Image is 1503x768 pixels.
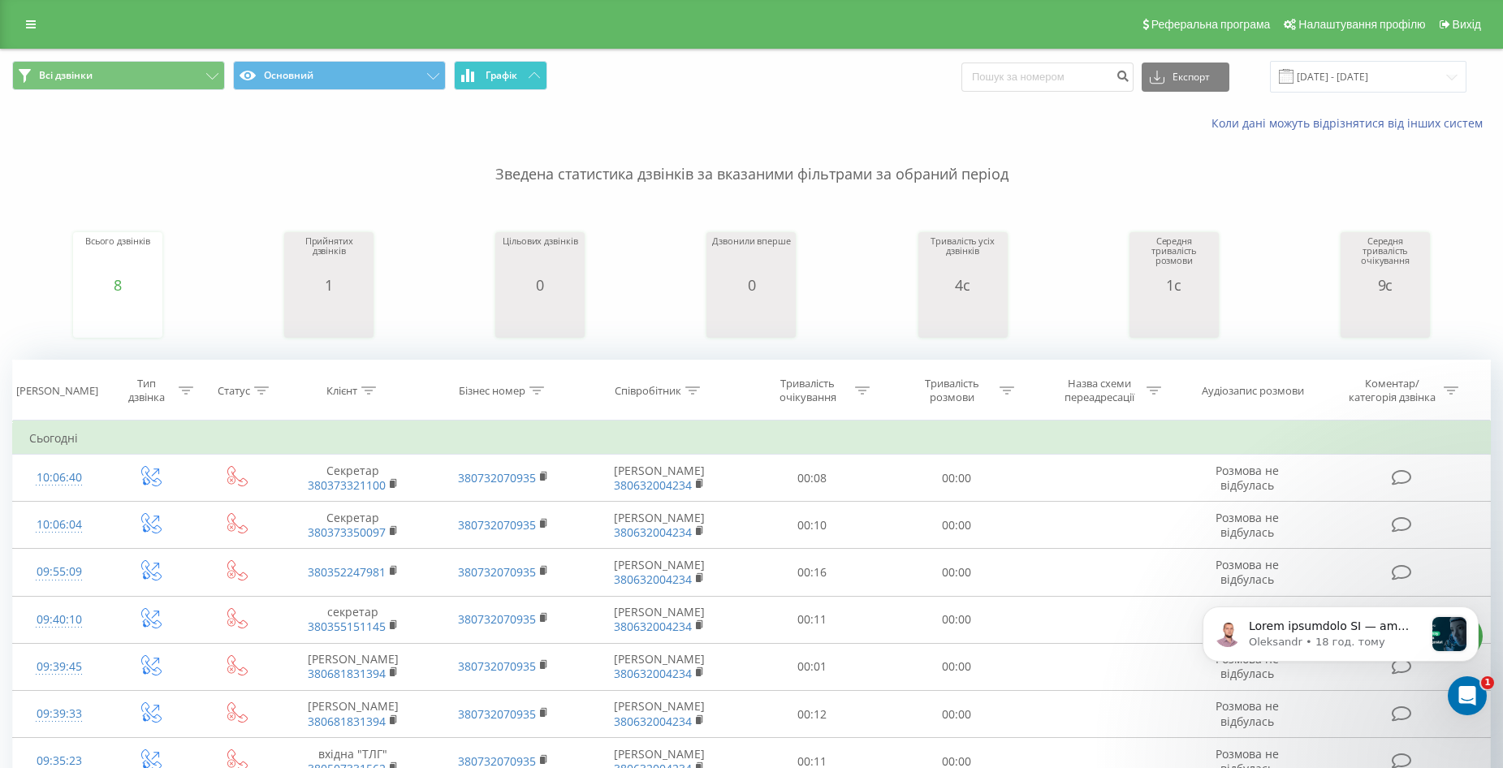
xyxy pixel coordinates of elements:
[39,69,93,82] span: Всі дзвінки
[486,70,517,81] span: Графік
[308,524,386,540] a: 380373350097
[278,502,428,549] td: Секретар
[288,236,369,277] div: Прийнятих дзвінків
[1216,463,1279,493] span: Розмова не відбулась
[961,63,1134,92] input: Пошук за номером
[922,236,1004,277] div: Тривалість усіх дзвінків
[458,611,536,627] a: 380732070935
[740,455,884,502] td: 00:08
[884,502,1029,549] td: 00:00
[614,666,692,681] a: 380632004234
[308,477,386,493] a: 380373321100
[1345,277,1426,293] div: 9с
[29,604,89,636] div: 09:40:10
[712,236,790,277] div: Дзвонили вперше
[503,277,577,293] div: 0
[503,236,577,277] div: Цільових дзвінків
[1134,236,1215,277] div: Середня тривалість розмови
[12,132,1491,185] p: Зведена статистика дзвінків за вказаними фільтрами за обраний період
[458,706,536,722] a: 380732070935
[278,596,428,643] td: секретар
[278,643,428,690] td: [PERSON_NAME]
[614,714,692,729] a: 380632004234
[614,619,692,634] a: 380632004234
[1216,557,1279,587] span: Розмова не відбулась
[578,643,740,690] td: [PERSON_NAME]
[578,596,740,643] td: [PERSON_NAME]
[1345,377,1440,404] div: Коментар/категорія дзвінка
[459,384,525,398] div: Бізнес номер
[712,277,790,293] div: 0
[308,666,386,681] a: 380681831394
[578,502,740,549] td: [PERSON_NAME]
[1134,277,1215,293] div: 1с
[13,422,1491,455] td: Сьогодні
[29,556,89,588] div: 09:55:09
[326,384,357,398] div: Клієнт
[884,455,1029,502] td: 00:00
[278,455,428,502] td: Секретар
[85,277,150,293] div: 8
[740,596,884,643] td: 00:11
[1151,18,1271,31] span: Реферальна програма
[12,61,225,90] button: Всі дзвінки
[29,651,89,683] div: 09:39:45
[458,564,536,580] a: 380732070935
[764,377,851,404] div: Тривалість очікування
[1453,18,1481,31] span: Вихід
[29,509,89,541] div: 10:06:04
[85,236,150,277] div: Всього дзвінків
[614,524,692,540] a: 380632004234
[1178,574,1503,724] iframe: Intercom notifications повідомлення
[29,698,89,730] div: 09:39:33
[308,619,386,634] a: 380355151145
[884,596,1029,643] td: 00:00
[614,477,692,493] a: 380632004234
[1448,676,1487,715] iframe: Intercom live chat
[884,691,1029,738] td: 00:00
[308,714,386,729] a: 380681831394
[614,572,692,587] a: 380632004234
[740,502,884,549] td: 00:10
[288,277,369,293] div: 1
[233,61,446,90] button: Основний
[278,691,428,738] td: [PERSON_NAME]
[578,549,740,596] td: [PERSON_NAME]
[1216,698,1279,728] span: Розмова не відбулась
[615,384,681,398] div: Співробітник
[458,470,536,485] a: 380732070935
[218,384,250,398] div: Статус
[1056,377,1142,404] div: Назва схеми переадресації
[1345,236,1426,277] div: Середня тривалість очікування
[909,377,996,404] div: Тривалість розмови
[1481,676,1494,689] span: 1
[884,549,1029,596] td: 00:00
[1142,63,1229,92] button: Експорт
[454,61,547,90] button: Графік
[119,377,175,404] div: Тип дзвінка
[922,277,1004,293] div: 4с
[458,658,536,674] a: 380732070935
[884,643,1029,690] td: 00:00
[578,691,740,738] td: [PERSON_NAME]
[1211,115,1491,131] a: Коли дані можуть відрізнятися вiд інших систем
[740,691,884,738] td: 00:12
[578,455,740,502] td: [PERSON_NAME]
[1216,510,1279,540] span: Розмова не відбулась
[1298,18,1425,31] span: Налаштування профілю
[29,462,89,494] div: 10:06:40
[308,564,386,580] a: 380352247981
[740,643,884,690] td: 00:01
[1202,384,1304,398] div: Аудіозапис розмови
[740,549,884,596] td: 00:16
[458,517,536,533] a: 380732070935
[16,384,98,398] div: [PERSON_NAME]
